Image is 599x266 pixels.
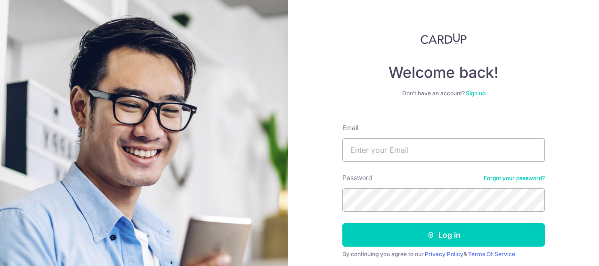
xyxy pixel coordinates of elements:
div: Don’t have an account? [342,90,545,97]
h4: Welcome back! [342,63,545,82]
div: By continuing you agree to our & [342,250,545,258]
label: Password [342,173,372,183]
a: Forgot your password? [484,175,545,182]
a: Terms Of Service [468,250,515,258]
a: Privacy Policy [425,250,463,258]
a: Sign up [466,90,486,97]
img: CardUp Logo [421,33,467,44]
label: Email [342,123,358,133]
button: Log in [342,223,545,247]
input: Enter your Email [342,138,545,162]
